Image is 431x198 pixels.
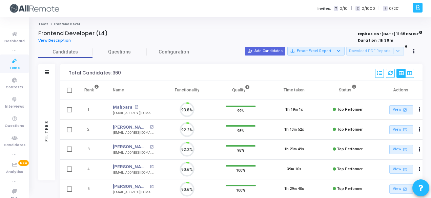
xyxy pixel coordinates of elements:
[77,81,106,100] th: Rank
[113,144,148,150] a: [PERSON_NAME]
[351,5,352,12] span: |
[113,111,153,116] div: [EMAIL_ADDRESS][DOMAIN_NAME]
[337,147,363,151] span: Top Performer
[389,125,413,134] a: View
[113,86,124,94] div: Name
[248,49,252,53] mat-icon: person_add_alt
[415,125,425,134] button: Actions
[77,159,106,179] td: 4
[337,127,363,132] span: Top Performer
[38,30,108,37] h4: Frontend Developer (L4)
[374,81,428,100] th: Actions
[415,105,425,115] button: Actions
[4,39,25,44] span: Dashboard
[337,107,363,112] span: Top Performer
[317,6,331,12] label: Invites:
[389,6,399,12] span: 0/201
[346,47,404,56] button: Download PDF Reports
[8,2,59,15] img: logo
[337,186,363,191] span: Top Performer
[236,186,245,193] span: 100%
[290,49,295,53] mat-icon: save_alt
[38,22,48,26] a: Tests
[150,165,153,169] mat-icon: open_in_new
[214,81,267,100] th: Quality
[337,167,363,171] span: Top Performer
[287,167,301,172] div: 39m 10s
[9,65,20,71] span: Tests
[389,165,413,174] a: View
[113,104,132,111] a: Mahpara
[93,48,147,56] span: Questions
[378,5,379,12] span: |
[4,142,25,148] span: Candidates
[389,184,413,194] a: View
[6,169,23,175] span: Analytics
[159,48,189,56] span: Configuration
[113,170,153,175] div: [EMAIL_ADDRESS][DOMAIN_NAME]
[113,163,148,170] a: [PERSON_NAME]
[38,22,423,26] nav: breadcrumb
[113,150,153,155] div: [EMAIL_ADDRESS][DOMAIN_NAME]
[284,186,304,192] div: 1h 29m 40s
[38,48,93,56] span: Candidates
[402,147,408,152] mat-icon: open_in_new
[245,47,285,56] button: Add Candidates
[237,147,244,154] span: 98%
[285,107,303,113] div: 1h 19m 1s
[287,47,345,56] button: Export Excel Report
[77,139,106,159] td: 3
[113,190,153,195] div: [EMAIL_ADDRESS][DOMAIN_NAME]
[18,160,29,166] span: New
[334,6,338,11] span: T
[135,105,138,109] mat-icon: open_in_new
[362,6,375,12] span: 0/1000
[415,145,425,154] button: Actions
[113,183,148,190] a: [PERSON_NAME]
[358,38,393,43] strong: Duration : 1h 30m
[44,93,50,168] div: Filters
[113,124,148,131] a: [PERSON_NAME]
[77,120,106,140] td: 2
[5,104,24,110] span: Interviews
[5,123,24,129] span: Questions
[396,69,414,78] div: View Options
[237,127,244,134] span: 98%
[402,127,408,132] mat-icon: open_in_new
[54,22,96,26] span: Frontend Developer (L4)
[237,107,244,114] span: 99%
[77,100,106,120] td: 1
[284,147,304,152] div: 1h 23m 49s
[389,105,413,114] a: View
[150,125,153,129] mat-icon: open_in_new
[284,86,305,94] div: Time taken
[340,6,348,12] span: 0/10
[389,145,413,154] a: View
[113,130,153,135] div: [EMAIL_ADDRESS][DOMAIN_NAME]
[150,145,153,149] mat-icon: open_in_new
[6,85,23,90] span: Contests
[69,70,121,76] div: Total Candidates: 360
[38,38,71,43] span: View Description
[402,167,408,172] mat-icon: open_in_new
[355,6,360,11] span: C
[236,167,245,174] span: 100%
[284,127,304,133] div: 1h 13m 52s
[160,81,214,100] th: Functionality
[383,6,387,11] span: I
[402,186,408,192] mat-icon: open_in_new
[415,164,425,174] button: Actions
[402,107,408,113] mat-icon: open_in_new
[321,81,374,100] th: Status
[358,29,423,37] strong: Expires On : [DATE] 11:35 PM IST
[38,38,76,43] a: View Description
[150,185,153,189] mat-icon: open_in_new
